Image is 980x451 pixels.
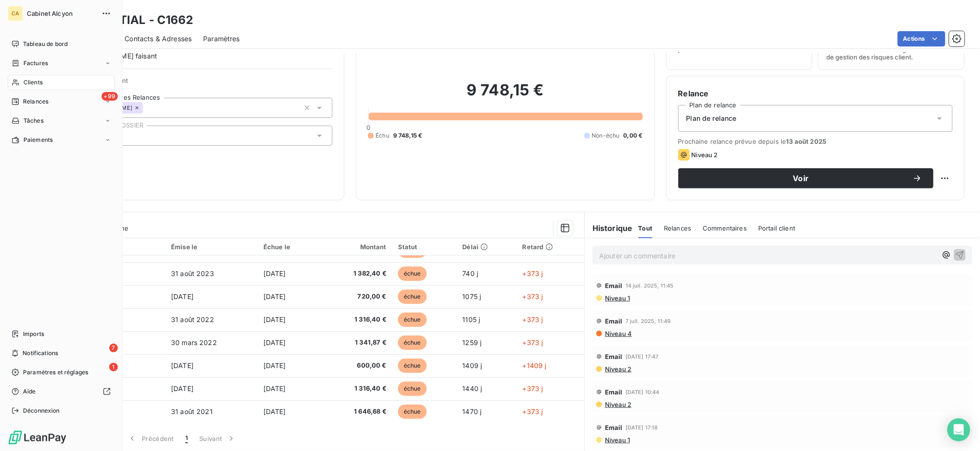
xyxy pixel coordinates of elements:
[463,315,480,324] span: 1105 j
[605,353,623,360] span: Email
[325,407,387,416] span: 1 646,68 €
[180,428,194,449] button: 1
[398,335,427,350] span: échue
[626,354,659,359] span: [DATE] 17:47
[203,34,240,44] span: Paramètres
[523,338,543,347] span: +373 j
[626,283,674,289] span: 14 juil. 2025, 11:45
[523,315,543,324] span: +373 j
[171,361,194,370] span: [DATE]
[523,269,543,278] span: +373 j
[523,292,543,301] span: +373 j
[263,243,314,251] div: Échue le
[664,224,691,232] span: Relances
[376,131,389,140] span: Échu
[604,294,630,302] span: Niveau 1
[523,384,543,393] span: +373 j
[523,407,543,416] span: +373 j
[463,407,482,416] span: 1470 j
[947,418,970,441] div: Open Intercom Messenger
[171,384,194,393] span: [DATE]
[678,168,934,188] button: Voir
[463,384,482,393] span: 1440 j
[8,430,67,445] img: Logo LeanPay
[703,224,747,232] span: Commentaires
[624,131,643,140] span: 0,00 €
[605,282,623,289] span: Email
[368,81,642,109] h2: 9 748,15 €
[194,428,242,449] button: Suivant
[398,382,427,396] span: échue
[263,361,286,370] span: [DATE]
[463,269,479,278] span: 740 j
[826,46,957,61] span: Surveiller ce client en intégrant votre outil de gestion des risques client.
[102,92,118,101] span: +99
[23,330,44,338] span: Imports
[898,31,946,46] button: Actions
[604,330,632,337] span: Niveau 4
[523,361,547,370] span: +1409 j
[263,315,286,324] span: [DATE]
[592,131,620,140] span: Non-échu
[398,289,427,304] span: échue
[23,78,43,87] span: Clients
[678,88,953,99] h6: Relance
[325,315,387,324] span: 1 316,40 €
[523,243,579,251] div: Retard
[171,338,217,347] span: 30 mars 2022
[325,292,387,301] span: 720,00 €
[171,269,214,278] span: 31 août 2023
[638,224,653,232] span: Tout
[23,116,44,125] span: Tâches
[143,104,150,112] input: Ajouter une valeur
[398,405,427,419] span: échue
[758,224,795,232] span: Portail client
[604,436,630,444] span: Niveau 1
[463,361,482,370] span: 1409 j
[8,384,114,399] a: Aide
[23,136,53,144] span: Paiements
[463,338,482,347] span: 1259 j
[366,124,370,131] span: 0
[23,349,58,358] span: Notifications
[23,40,68,48] span: Tableau de bord
[605,424,623,431] span: Email
[23,97,48,106] span: Relances
[171,243,252,251] div: Émise le
[23,59,48,68] span: Factures
[263,269,286,278] span: [DATE]
[325,361,387,370] span: 600,00 €
[263,292,286,301] span: [DATE]
[626,318,671,324] span: 7 juil. 2025, 11:49
[8,6,23,21] div: CA
[23,368,88,377] span: Paramètres et réglages
[27,10,96,17] span: Cabinet Alcyon
[626,389,660,395] span: [DATE] 10:44
[122,428,180,449] button: Précédent
[109,363,118,371] span: 1
[585,222,633,234] h6: Historique
[263,384,286,393] span: [DATE]
[263,338,286,347] span: [DATE]
[171,407,213,416] span: 31 août 2021
[690,174,912,182] span: Voir
[463,243,511,251] div: Délai
[692,151,718,159] span: Niveau 2
[398,266,427,281] span: échue
[463,292,481,301] span: 1075 j
[786,138,827,145] span: 13 août 2025
[23,387,36,396] span: Aide
[325,384,387,393] span: 1 316,40 €
[84,12,194,29] h3: SCI NITIAL - C1662
[77,77,332,90] span: Propriétés Client
[109,344,118,352] span: 7
[398,358,427,373] span: échue
[125,34,192,44] span: Contacts & Adresses
[678,138,953,145] span: Prochaine relance prévue depuis le
[171,292,194,301] span: [DATE]
[325,243,387,251] div: Montant
[393,131,422,140] span: 9 748,15 €
[398,312,427,327] span: échue
[185,434,188,443] span: 1
[325,269,387,278] span: 1 382,40 €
